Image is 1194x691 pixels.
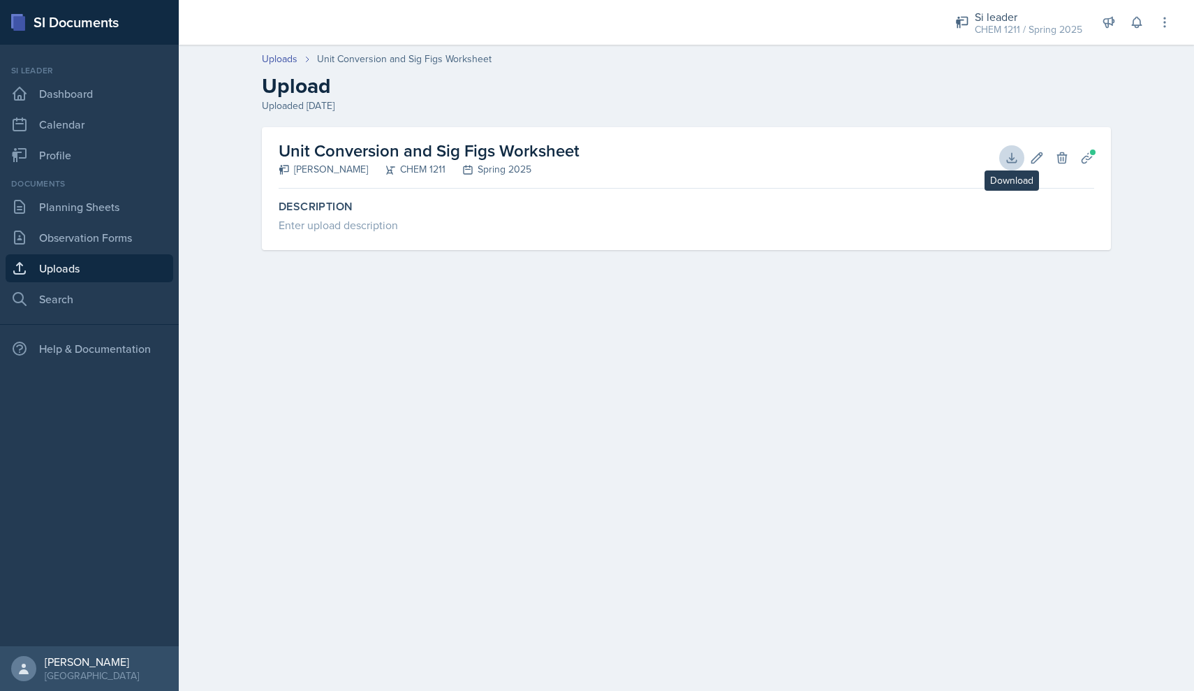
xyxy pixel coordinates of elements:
[262,73,1111,99] h2: Upload
[279,162,368,177] div: [PERSON_NAME]
[6,141,173,169] a: Profile
[262,52,297,66] a: Uploads
[6,110,173,138] a: Calendar
[6,64,173,77] div: Si leader
[6,177,173,190] div: Documents
[6,80,173,108] a: Dashboard
[975,8,1082,25] div: Si leader
[317,52,492,66] div: Unit Conversion and Sig Figs Worksheet
[279,138,580,163] h2: Unit Conversion and Sig Figs Worksheet
[45,655,139,669] div: [PERSON_NAME]
[6,254,173,282] a: Uploads
[262,99,1111,113] div: Uploaded [DATE]
[45,669,139,683] div: [GEOGRAPHIC_DATA]
[6,193,173,221] a: Planning Sheets
[279,200,1094,214] label: Description
[6,224,173,252] a: Observation Forms
[6,335,173,363] div: Help & Documentation
[975,22,1082,37] div: CHEM 1211 / Spring 2025
[279,217,1094,233] div: Enter upload description
[999,145,1024,170] button: Download
[445,162,531,177] div: Spring 2025
[368,162,445,177] div: CHEM 1211
[6,285,173,313] a: Search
